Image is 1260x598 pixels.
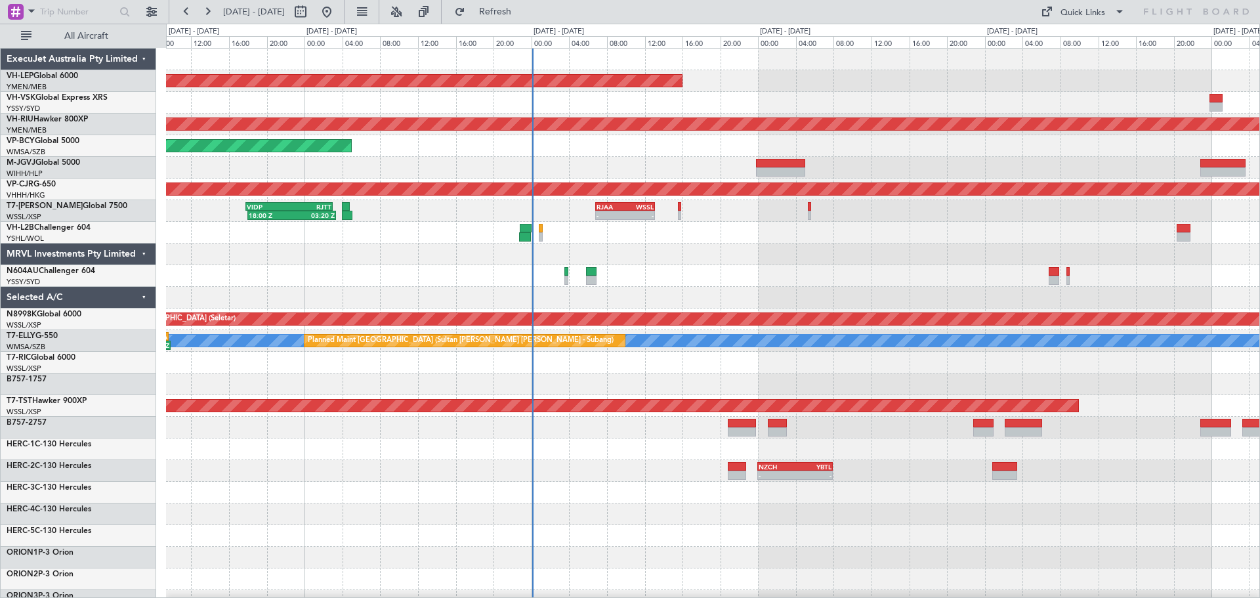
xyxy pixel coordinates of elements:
span: B757-1 [7,375,33,383]
a: HERC-5C-130 Hercules [7,527,91,535]
div: 12:00 [645,36,683,48]
span: HERC-4 [7,505,35,513]
div: NZCH [759,463,795,471]
span: ORION2 [7,570,38,578]
a: ORION2P-3 Orion [7,570,73,578]
div: 12:00 [871,36,910,48]
span: HERC-2 [7,462,35,470]
div: WSSL [625,203,653,211]
div: 16:00 [229,36,267,48]
span: T7-TST [7,397,32,405]
a: VP-BCYGlobal 5000 [7,137,79,145]
div: 16:00 [910,36,948,48]
span: M-JGVJ [7,159,35,167]
a: HERC-4C-130 Hercules [7,505,91,513]
span: HERC-1 [7,440,35,448]
a: YSSY/SYD [7,104,40,114]
span: T7-[PERSON_NAME] [7,202,83,210]
a: WSSL/XSP [7,212,41,222]
div: - [795,471,831,479]
a: VH-LEPGlobal 6000 [7,72,78,80]
div: 00:00 [1211,36,1249,48]
div: 00:00 [758,36,796,48]
div: 00:00 [304,36,343,48]
div: 12:00 [418,36,456,48]
a: N604AUChallenger 604 [7,267,95,275]
a: B757-1757 [7,375,47,383]
div: 04:00 [1022,36,1060,48]
div: 00:00 [532,36,570,48]
button: Quick Links [1034,1,1131,22]
div: 16:00 [1136,36,1174,48]
a: VH-RIUHawker 800XP [7,116,88,123]
span: T7-RIC [7,354,31,362]
a: VHHH/HKG [7,190,45,200]
button: All Aircraft [14,26,142,47]
div: 08:00 [833,36,871,48]
span: VH-LEP [7,72,33,80]
span: VP-CJR [7,181,33,188]
span: HERC-5 [7,527,35,535]
a: HERC-1C-130 Hercules [7,440,91,448]
div: - [597,211,625,219]
div: RJTT [289,203,331,211]
a: HERC-3C-130 Hercules [7,484,91,492]
a: N8998KGlobal 6000 [7,310,81,318]
span: VP-BCY [7,137,35,145]
a: T7-[PERSON_NAME]Global 7500 [7,202,127,210]
span: VH-VSK [7,94,35,102]
span: HERC-3 [7,484,35,492]
div: [DATE] - [DATE] [987,26,1038,37]
a: WSSL/XSP [7,364,41,374]
a: WSSL/XSP [7,407,41,417]
a: VH-L2BChallenger 604 [7,224,91,232]
span: N8998K [7,310,37,318]
a: WIHH/HLP [7,169,43,179]
span: N604AU [7,267,39,275]
a: YSHL/WOL [7,234,44,244]
div: [DATE] - [DATE] [534,26,584,37]
div: 16:00 [682,36,721,48]
div: 16:00 [456,36,494,48]
div: 04:00 [569,36,607,48]
div: 20:00 [493,36,532,48]
div: 04:00 [796,36,834,48]
a: WSSL/XSP [7,320,41,330]
div: YBTL [795,463,831,471]
div: VIDP [247,203,289,211]
div: Quick Links [1060,7,1105,20]
div: 08:00 [380,36,418,48]
div: 00:00 [985,36,1023,48]
div: Planned Maint [GEOGRAPHIC_DATA] (Sultan [PERSON_NAME] [PERSON_NAME] - Subang) [308,331,614,351]
div: 20:00 [721,36,759,48]
span: VH-L2B [7,224,34,232]
div: 04:00 [343,36,381,48]
a: ORION1P-3 Orion [7,549,73,557]
div: - [759,471,795,479]
span: VH-RIU [7,116,33,123]
a: T7-TSTHawker 900XP [7,397,87,405]
div: 12:00 [1099,36,1137,48]
div: [DATE] - [DATE] [306,26,357,37]
a: M-JGVJGlobal 5000 [7,159,80,167]
div: 20:00 [947,36,985,48]
a: T7-ELLYG-550 [7,332,58,340]
span: All Aircraft [34,32,138,41]
a: VH-VSKGlobal Express XRS [7,94,108,102]
a: HERC-2C-130 Hercules [7,462,91,470]
a: YMEN/MEB [7,125,47,135]
div: 03:20 Z [291,211,334,219]
span: B757-2 [7,419,33,427]
div: 12:00 [191,36,229,48]
div: [DATE] - [DATE] [169,26,219,37]
a: VP-CJRG-650 [7,181,56,188]
div: - [625,211,653,219]
div: [DATE] - [DATE] [760,26,810,37]
div: 08:00 [607,36,645,48]
span: [DATE] - [DATE] [223,6,285,18]
div: 20:00 [267,36,305,48]
a: WMSA/SZB [7,147,45,157]
input: Trip Number [40,2,115,22]
a: YSSY/SYD [7,277,40,287]
span: ORION1 [7,549,38,557]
